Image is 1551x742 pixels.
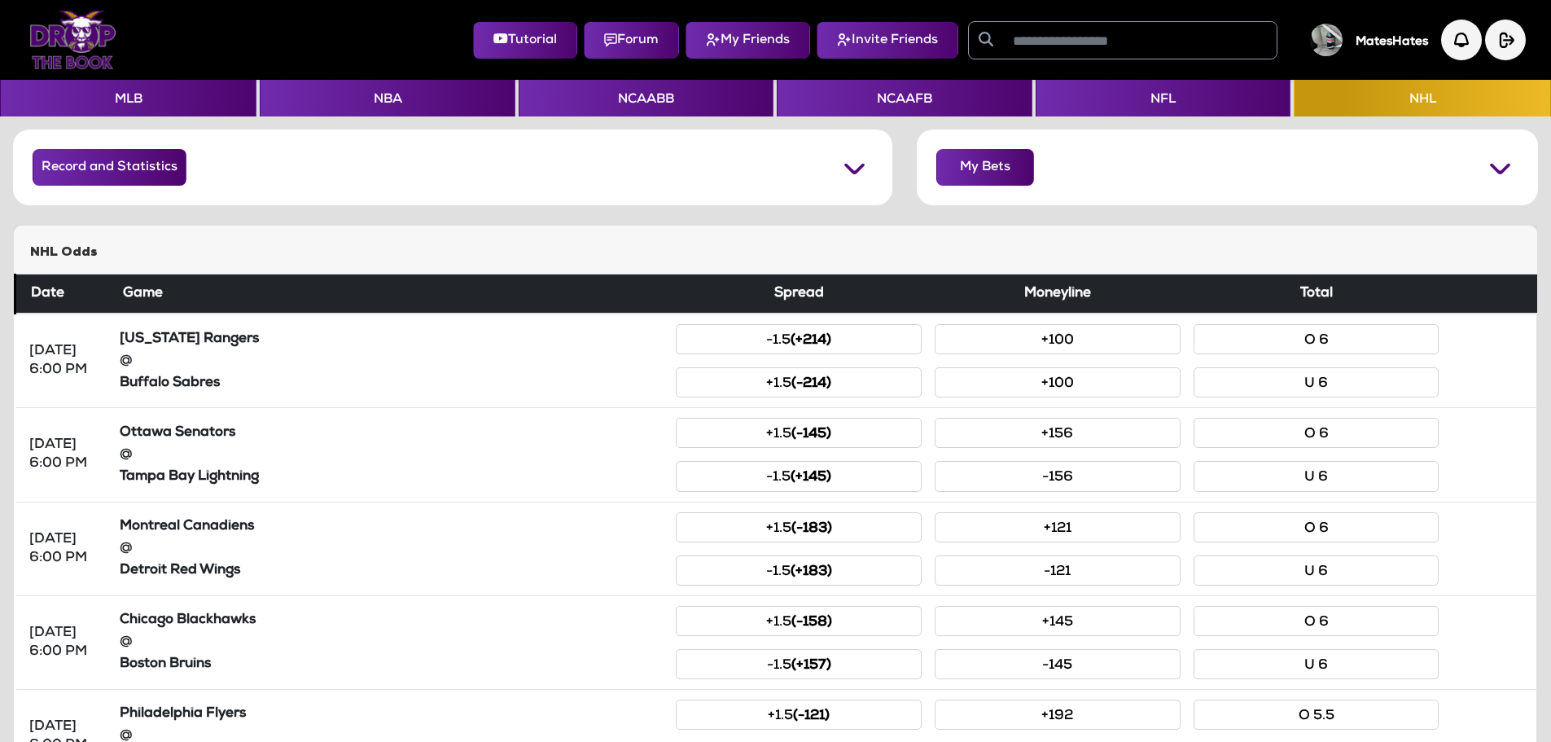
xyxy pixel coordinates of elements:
[1194,418,1439,448] button: O 6
[935,649,1181,679] button: -145
[791,565,832,579] small: (+183)
[928,274,1187,314] th: Moneyline
[120,470,259,484] strong: Tampa Bay Lightning
[473,22,577,59] button: Tutorial
[676,461,922,491] button: -1.5(+145)
[1194,555,1439,586] button: U 6
[120,446,664,464] div: @
[120,376,220,390] strong: Buffalo Sabres
[29,11,116,69] img: Logo
[936,149,1034,186] button: My Bets
[935,555,1181,586] button: -121
[791,616,832,630] small: (-158)
[935,606,1181,636] button: +145
[120,564,240,577] strong: Detroit Red Wings
[676,606,922,636] button: +1.5(-158)
[120,520,254,533] strong: Montreal Canadiens
[120,539,664,558] div: @
[791,659,831,673] small: (+157)
[519,80,773,116] button: NCAABB
[676,324,922,354] button: -1.5(+214)
[1194,367,1439,397] button: U 6
[29,436,100,473] div: [DATE] 6:00 PM
[120,332,259,346] strong: [US_STATE] Rangers
[686,22,810,59] button: My Friends
[260,80,515,116] button: NBA
[676,418,922,448] button: +1.5(-145)
[29,342,100,380] div: [DATE] 6:00 PM
[120,633,664,652] div: @
[33,149,186,186] button: Record and Statistics
[1441,20,1482,60] img: Notification
[120,426,235,440] strong: Ottawa Senators
[676,700,922,730] button: +1.5(-121)
[584,22,679,59] button: Forum
[120,707,246,721] strong: Philadelphia Flyers
[1294,80,1550,116] button: NHL
[1194,606,1439,636] button: O 6
[791,522,832,536] small: (-183)
[29,624,100,661] div: [DATE] 6:00 PM
[669,274,928,314] th: Spread
[120,352,664,371] div: @
[935,512,1181,542] button: +121
[29,530,100,568] div: [DATE] 6:00 PM
[113,274,670,314] th: Game
[120,613,256,627] strong: Chicago Blackhawks
[935,461,1181,491] button: -156
[817,22,958,59] button: Invite Friends
[676,649,922,679] button: -1.5(+157)
[1194,700,1439,730] button: O 5.5
[1194,324,1439,354] button: O 6
[676,367,922,397] button: +1.5(-214)
[1036,80,1290,116] button: NFL
[791,471,831,485] small: (+145)
[15,274,113,314] th: Date
[1310,24,1343,56] img: User
[791,428,831,441] small: (-145)
[676,555,922,586] button: -1.5(+183)
[935,367,1181,397] button: +100
[30,245,1521,261] h5: NHL Odds
[935,418,1181,448] button: +156
[676,512,922,542] button: +1.5(-183)
[1194,649,1439,679] button: U 6
[1187,274,1446,314] th: Total
[1194,512,1439,542] button: O 6
[935,324,1181,354] button: +100
[777,80,1032,116] button: NCAAFB
[120,657,211,671] strong: Boston Bruins
[791,334,831,348] small: (+214)
[1356,35,1428,50] h5: MatesHates
[935,700,1181,730] button: +192
[791,377,831,391] small: (-214)
[1194,461,1439,491] button: U 6
[793,709,830,723] small: (-121)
